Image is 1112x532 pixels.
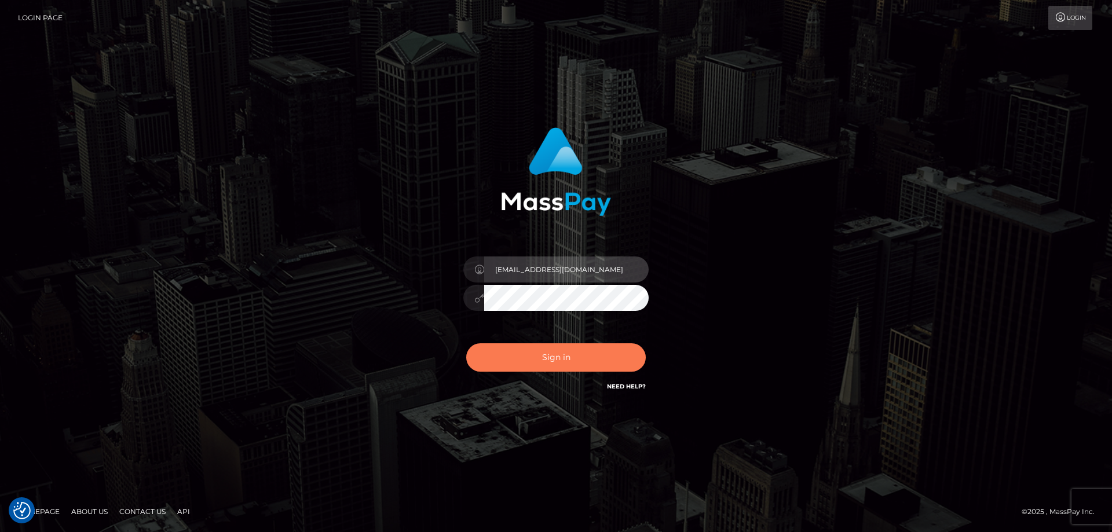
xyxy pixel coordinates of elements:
button: Consent Preferences [13,502,31,519]
a: Login Page [18,6,63,30]
a: Contact Us [115,502,170,520]
a: Need Help? [607,383,646,390]
img: MassPay Login [501,127,611,216]
a: API [173,502,195,520]
a: Homepage [13,502,64,520]
button: Sign in [466,343,646,372]
a: Login [1048,6,1092,30]
input: Username... [484,256,649,282]
div: © 2025 , MassPay Inc. [1022,505,1103,518]
img: Revisit consent button [13,502,31,519]
a: About Us [67,502,112,520]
